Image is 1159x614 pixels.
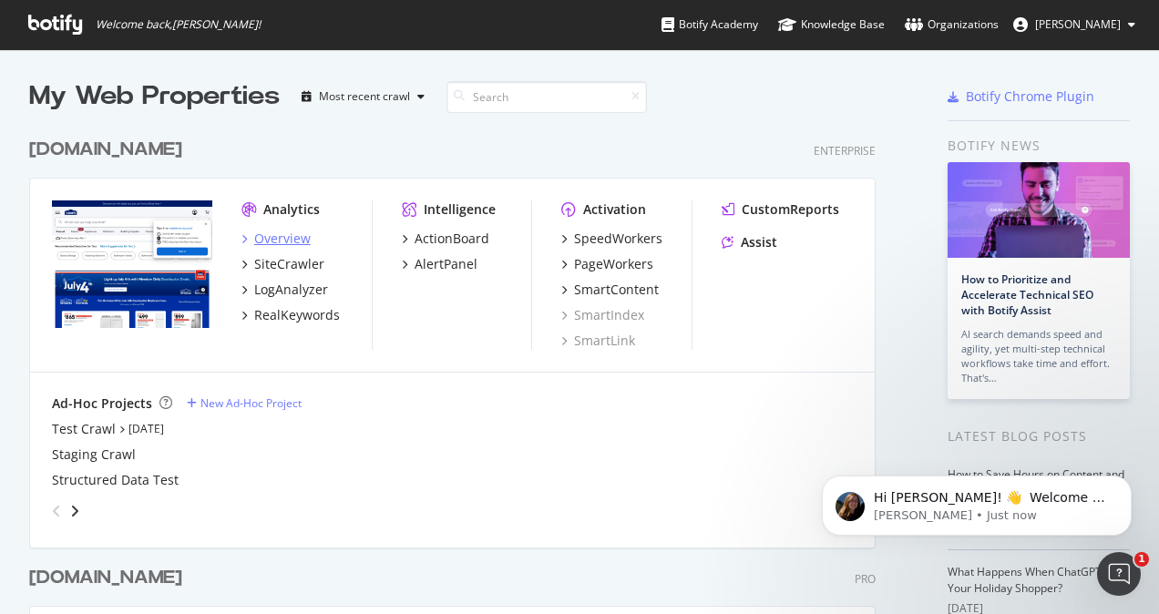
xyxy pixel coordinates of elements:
[52,445,136,464] a: Staging Crawl
[319,91,410,102] div: Most recent crawl
[814,143,876,159] div: Enterprise
[29,78,280,115] div: My Web Properties
[187,395,302,411] a: New Ad-Hoc Project
[561,230,662,248] a: SpeedWorkers
[961,327,1116,385] div: AI search demands speed and agility, yet multi-step technical workflows take time and effort. Tha...
[52,471,179,489] a: Structured Data Test
[561,332,635,350] a: SmartLink
[446,81,647,113] input: Search
[200,395,302,411] div: New Ad-Hoc Project
[294,82,432,111] button: Most recent crawl
[1134,552,1149,567] span: 1
[1035,16,1121,32] span: Swapnil Shukla
[241,230,311,248] a: Overview
[29,565,182,591] div: [DOMAIN_NAME]
[999,10,1150,39] button: [PERSON_NAME]
[424,200,496,219] div: Intelligence
[966,87,1094,106] div: Botify Chrome Plugin
[128,421,164,436] a: [DATE]
[52,420,116,438] a: Test Crawl
[795,437,1159,565] iframe: Intercom notifications message
[415,230,489,248] div: ActionBoard
[402,230,489,248] a: ActionBoard
[948,426,1130,446] div: Latest Blog Posts
[722,233,777,251] a: Assist
[254,306,340,324] div: RealKeywords
[574,255,653,273] div: PageWorkers
[254,281,328,299] div: LogAnalyzer
[855,571,876,587] div: Pro
[583,200,646,219] div: Activation
[402,255,477,273] a: AlertPanel
[561,281,659,299] a: SmartContent
[948,162,1130,258] img: How to Prioritize and Accelerate Technical SEO with Botify Assist
[241,306,340,324] a: RealKeywords
[254,230,311,248] div: Overview
[722,200,839,219] a: CustomReports
[778,15,885,34] div: Knowledge Base
[241,281,328,299] a: LogAnalyzer
[29,565,190,591] a: [DOMAIN_NAME]
[96,17,261,32] span: Welcome back, [PERSON_NAME] !
[561,255,653,273] a: PageWorkers
[948,136,1130,156] div: Botify news
[905,15,999,34] div: Organizations
[52,394,152,413] div: Ad-Hoc Projects
[1097,552,1141,596] iframe: Intercom live chat
[741,233,777,251] div: Assist
[948,564,1113,596] a: What Happens When ChatGPT Is Your Holiday Shopper?
[263,200,320,219] div: Analytics
[241,255,324,273] a: SiteCrawler
[45,496,68,526] div: angle-left
[254,255,324,273] div: SiteCrawler
[29,137,190,163] a: [DOMAIN_NAME]
[52,200,212,329] img: www.lowes.com
[961,271,1093,318] a: How to Prioritize and Accelerate Technical SEO with Botify Assist
[742,200,839,219] div: CustomReports
[29,137,182,163] div: [DOMAIN_NAME]
[574,281,659,299] div: SmartContent
[415,255,477,273] div: AlertPanel
[561,306,644,324] a: SmartIndex
[662,15,758,34] div: Botify Academy
[68,502,81,520] div: angle-right
[574,230,662,248] div: SpeedWorkers
[948,87,1094,106] a: Botify Chrome Plugin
